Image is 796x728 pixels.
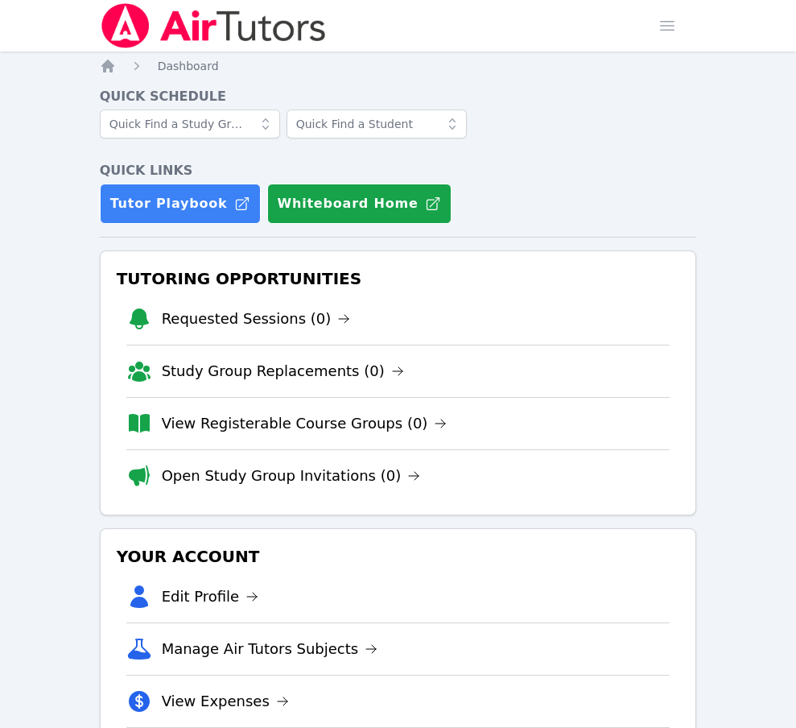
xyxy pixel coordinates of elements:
[162,412,447,435] a: View Registerable Course Groups (0)
[113,542,683,571] h3: Your Account
[162,585,259,608] a: Edit Profile
[100,110,280,139] input: Quick Find a Study Group
[162,308,351,330] a: Requested Sessions (0)
[100,184,261,224] a: Tutor Playbook
[162,360,404,383] a: Study Group Replacements (0)
[158,58,219,74] a: Dashboard
[100,161,697,180] h4: Quick Links
[267,184,452,224] button: Whiteboard Home
[162,690,289,713] a: View Expenses
[113,264,683,293] h3: Tutoring Opportunities
[287,110,467,139] input: Quick Find a Student
[162,465,421,487] a: Open Study Group Invitations (0)
[100,87,697,106] h4: Quick Schedule
[162,638,378,660] a: Manage Air Tutors Subjects
[100,58,697,74] nav: Breadcrumb
[158,60,219,72] span: Dashboard
[100,3,328,48] img: Air Tutors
